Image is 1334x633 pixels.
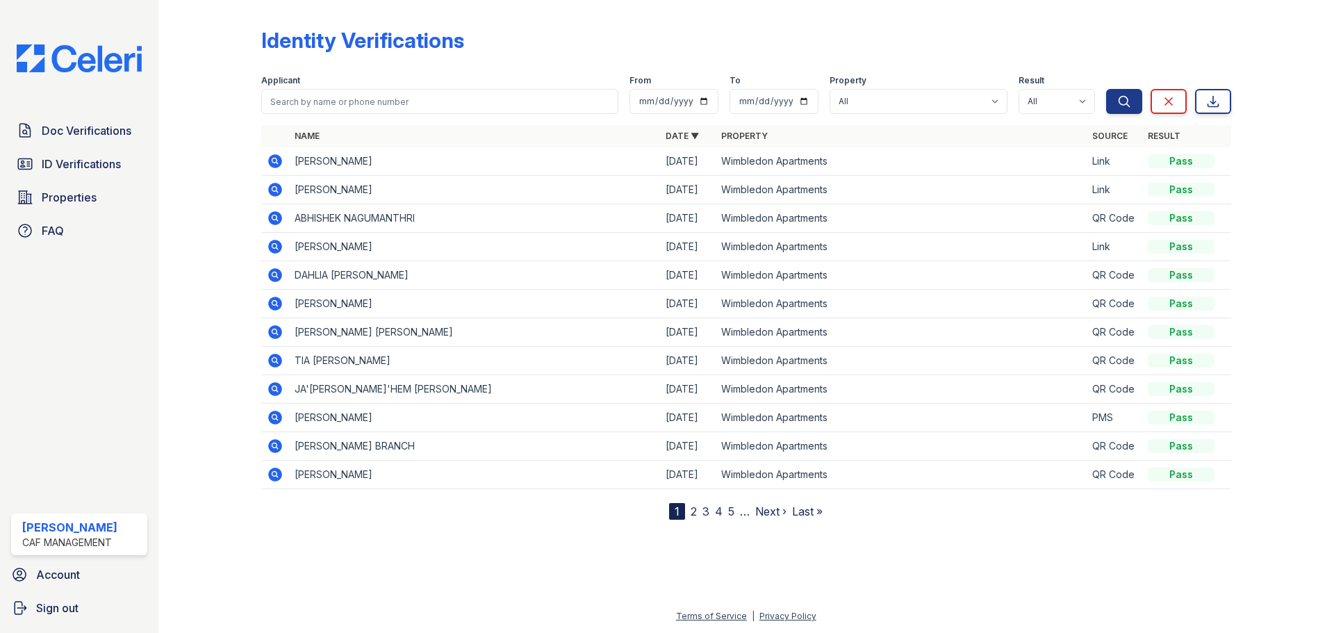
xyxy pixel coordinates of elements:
[11,150,147,178] a: ID Verifications
[830,75,866,86] label: Property
[289,318,660,347] td: [PERSON_NAME] [PERSON_NAME]
[6,594,153,622] a: Sign out
[660,204,716,233] td: [DATE]
[629,75,651,86] label: From
[42,189,97,206] span: Properties
[289,432,660,461] td: [PERSON_NAME] BRANCH
[660,461,716,489] td: [DATE]
[11,183,147,211] a: Properties
[289,204,660,233] td: ABHISHEK NAGUMANTHRI
[22,519,117,536] div: [PERSON_NAME]
[702,504,709,518] a: 3
[660,347,716,375] td: [DATE]
[1148,382,1214,396] div: Pass
[261,28,464,53] div: Identity Verifications
[289,147,660,176] td: [PERSON_NAME]
[1087,204,1142,233] td: QR Code
[1148,354,1214,368] div: Pass
[22,536,117,550] div: CAF Management
[42,222,64,239] span: FAQ
[1148,131,1180,141] a: Result
[261,75,300,86] label: Applicant
[716,347,1087,375] td: Wimbledon Apartments
[261,89,618,114] input: Search by name or phone number
[660,176,716,204] td: [DATE]
[1087,261,1142,290] td: QR Code
[730,75,741,86] label: To
[728,504,734,518] a: 5
[715,504,723,518] a: 4
[36,600,79,616] span: Sign out
[1092,131,1128,141] a: Source
[716,318,1087,347] td: Wimbledon Apartments
[1148,183,1214,197] div: Pass
[792,504,823,518] a: Last »
[1148,439,1214,453] div: Pass
[6,44,153,72] img: CE_Logo_Blue-a8612792a0a2168367f1c8372b55b34899dd931a85d93a1a3d3e32e68fde9ad4.png
[716,147,1087,176] td: Wimbledon Apartments
[660,318,716,347] td: [DATE]
[660,261,716,290] td: [DATE]
[289,176,660,204] td: [PERSON_NAME]
[716,375,1087,404] td: Wimbledon Apartments
[1087,147,1142,176] td: Link
[1148,268,1214,282] div: Pass
[295,131,320,141] a: Name
[6,561,153,589] a: Account
[716,290,1087,318] td: Wimbledon Apartments
[716,233,1087,261] td: Wimbledon Apartments
[1148,240,1214,254] div: Pass
[691,504,697,518] a: 2
[1148,211,1214,225] div: Pass
[716,204,1087,233] td: Wimbledon Apartments
[721,131,768,141] a: Property
[716,261,1087,290] td: Wimbledon Apartments
[42,122,131,139] span: Doc Verifications
[660,404,716,432] td: [DATE]
[752,611,755,621] div: |
[42,156,121,172] span: ID Verifications
[660,233,716,261] td: [DATE]
[660,432,716,461] td: [DATE]
[1087,176,1142,204] td: Link
[669,503,685,520] div: 1
[1087,404,1142,432] td: PMS
[1148,468,1214,482] div: Pass
[289,233,660,261] td: [PERSON_NAME]
[660,290,716,318] td: [DATE]
[660,375,716,404] td: [DATE]
[289,290,660,318] td: [PERSON_NAME]
[1148,411,1214,425] div: Pass
[1148,154,1214,168] div: Pass
[1087,318,1142,347] td: QR Code
[1019,75,1044,86] label: Result
[676,611,747,621] a: Terms of Service
[1148,325,1214,339] div: Pass
[289,404,660,432] td: [PERSON_NAME]
[1087,375,1142,404] td: QR Code
[1087,432,1142,461] td: QR Code
[1087,290,1142,318] td: QR Code
[289,261,660,290] td: DAHLIA [PERSON_NAME]
[660,147,716,176] td: [DATE]
[289,375,660,404] td: JA'[PERSON_NAME]'HEM [PERSON_NAME]
[11,217,147,245] a: FAQ
[1087,347,1142,375] td: QR Code
[716,176,1087,204] td: Wimbledon Apartments
[759,611,816,621] a: Privacy Policy
[755,504,787,518] a: Next ›
[1087,233,1142,261] td: Link
[716,461,1087,489] td: Wimbledon Apartments
[1148,297,1214,311] div: Pass
[11,117,147,145] a: Doc Verifications
[36,566,80,583] span: Account
[740,503,750,520] span: …
[289,461,660,489] td: [PERSON_NAME]
[666,131,699,141] a: Date ▼
[1087,461,1142,489] td: QR Code
[716,404,1087,432] td: Wimbledon Apartments
[289,347,660,375] td: TIA [PERSON_NAME]
[716,432,1087,461] td: Wimbledon Apartments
